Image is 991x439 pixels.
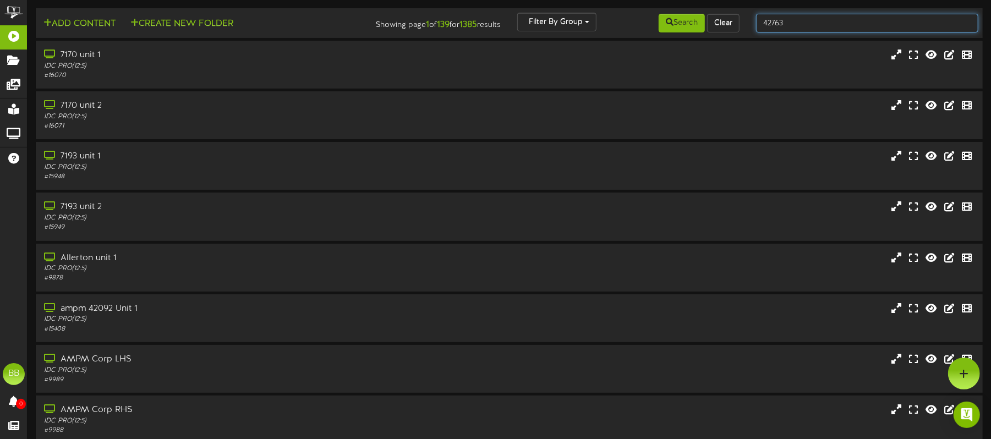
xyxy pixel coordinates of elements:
div: # 15948 [44,172,422,182]
div: BB [3,363,25,385]
div: IDC PRO ( 12:5 ) [44,112,422,122]
button: Filter By Group [517,13,596,31]
div: IDC PRO ( 12:5 ) [44,213,422,223]
div: 7170 unit 1 [44,49,422,62]
div: # 9988 [44,426,422,435]
div: Showing page of for results [350,13,509,31]
div: # 15408 [44,325,422,334]
div: IDC PRO ( 12:5 ) [44,416,422,426]
div: # 16070 [44,71,422,80]
button: Search [659,14,705,32]
div: AMPM Corp RHS [44,404,422,416]
div: # 9989 [44,375,422,385]
input: -- Search Playlists by Name -- [756,14,978,32]
div: 7193 unit 2 [44,201,422,213]
div: # 9878 [44,273,422,283]
div: AMPM Corp LHS [44,353,422,366]
div: IDC PRO ( 12:5 ) [44,264,422,273]
button: Add Content [40,17,119,31]
div: IDC PRO ( 12:5 ) [44,163,422,172]
div: Open Intercom Messenger [954,402,980,428]
strong: 1 [426,20,429,30]
div: IDC PRO ( 12:5 ) [44,62,422,71]
div: # 15949 [44,223,422,232]
div: IDC PRO ( 12:5 ) [44,315,422,324]
div: Allerton unit 1 [44,252,422,265]
strong: 1385 [459,20,477,30]
div: IDC PRO ( 12:5 ) [44,366,422,375]
div: ampm 42092 Unit 1 [44,303,422,315]
span: 0 [16,399,26,409]
strong: 139 [437,20,450,30]
div: # 16071 [44,122,422,131]
div: 7170 unit 2 [44,100,422,112]
button: Create New Folder [127,17,237,31]
button: Clear [707,14,740,32]
div: 7193 unit 1 [44,150,422,163]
